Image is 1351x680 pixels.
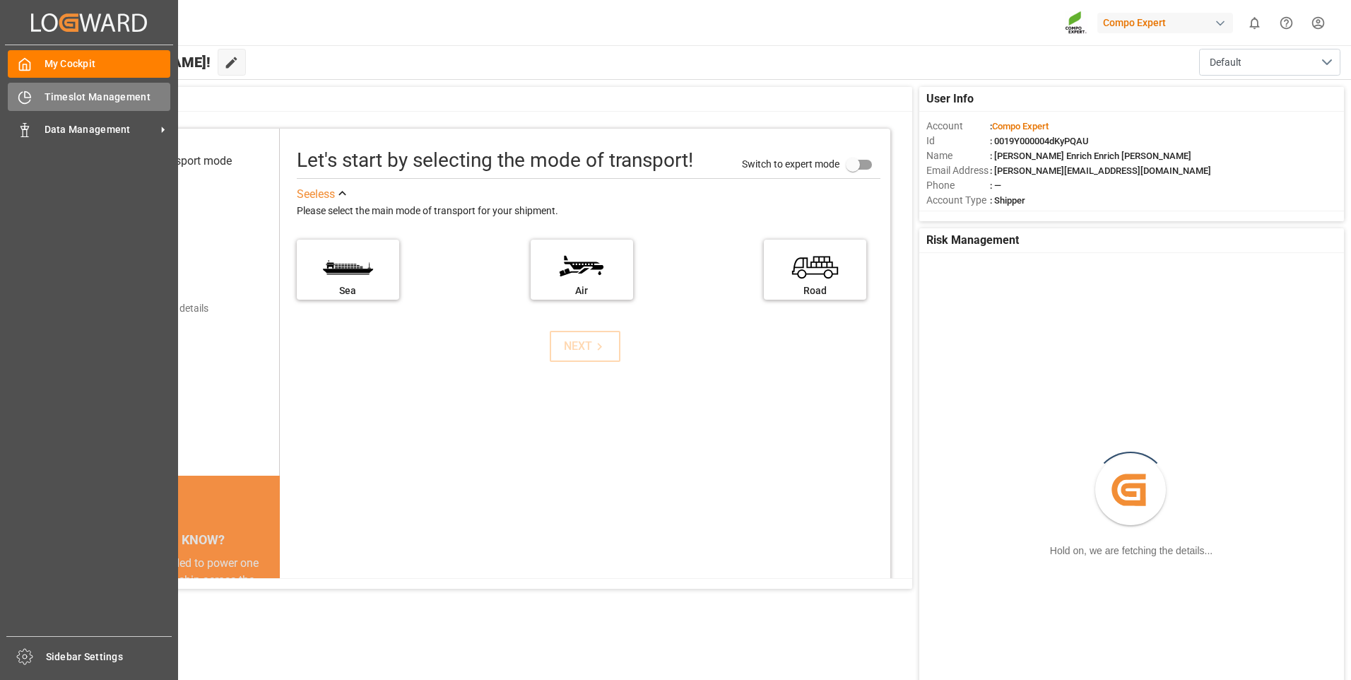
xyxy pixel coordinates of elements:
button: Help Center [1270,7,1302,39]
div: Add shipping details [120,301,208,316]
div: Sea [304,283,392,298]
span: Risk Management [926,232,1019,249]
span: Account [926,119,990,134]
img: Screenshot%202023-09-29%20at%2010.02.21.png_1712312052.png [1065,11,1087,35]
span: : — [990,180,1001,191]
span: Default [1210,55,1241,70]
div: Hold on, we are fetching the details... [1050,544,1213,558]
div: Please select the main mode of transport for your shipment. [297,203,880,220]
span: Data Management [45,122,156,137]
div: Air [538,283,626,298]
a: My Cockpit [8,50,170,78]
span: : [PERSON_NAME] Enrich Enrich [PERSON_NAME] [990,151,1191,161]
div: NEXT [564,338,607,355]
div: Compo Expert [1097,13,1233,33]
button: Compo Expert [1097,9,1239,36]
a: Timeslot Management [8,83,170,110]
button: show 0 new notifications [1239,7,1270,39]
span: Name [926,148,990,163]
span: Switch to expert mode [742,158,839,169]
span: : [PERSON_NAME][EMAIL_ADDRESS][DOMAIN_NAME] [990,165,1211,176]
span: Phone [926,178,990,193]
span: My Cockpit [45,57,171,71]
div: Road [771,283,859,298]
span: Id [926,134,990,148]
span: Sidebar Settings [46,650,172,664]
span: Account Type [926,193,990,208]
div: Let's start by selecting the mode of transport! [297,146,693,175]
button: NEXT [550,331,620,362]
span: : 0019Y000004dKyPQAU [990,136,1089,146]
span: Hello [PERSON_NAME]! [59,49,211,76]
span: User Info [926,90,974,107]
span: Timeslot Management [45,90,171,105]
button: next slide / item [260,555,280,674]
span: : Shipper [990,195,1025,206]
button: open menu [1199,49,1340,76]
span: : [990,121,1049,131]
span: Compo Expert [992,121,1049,131]
span: Email Address [926,163,990,178]
div: See less [297,186,335,203]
